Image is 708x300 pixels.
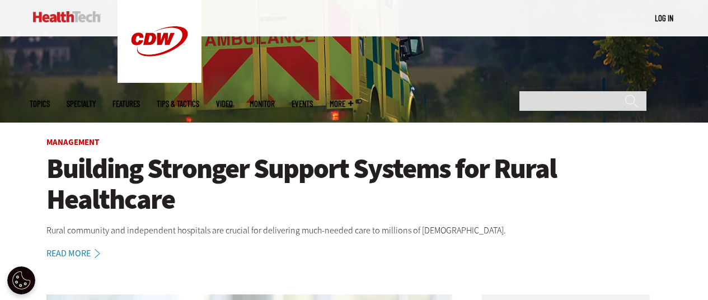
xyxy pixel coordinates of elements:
a: Log in [655,13,673,23]
a: Features [112,100,140,108]
span: Topics [30,100,50,108]
a: Read More [46,249,112,258]
span: More [330,100,353,108]
button: Open Preferences [7,266,35,294]
div: User menu [655,12,673,24]
img: Home [33,11,101,22]
div: Cookie Settings [7,266,35,294]
span: Specialty [67,100,96,108]
a: Events [292,100,313,108]
p: Rural community and independent hospitals are crucial for delivering much-needed care to millions... [46,223,662,238]
a: CDW [118,74,201,86]
a: Video [216,100,233,108]
a: MonITor [250,100,275,108]
a: Management [46,137,99,148]
a: Tips & Tactics [157,100,199,108]
a: Building Stronger Support Systems for Rural Healthcare [46,153,662,215]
